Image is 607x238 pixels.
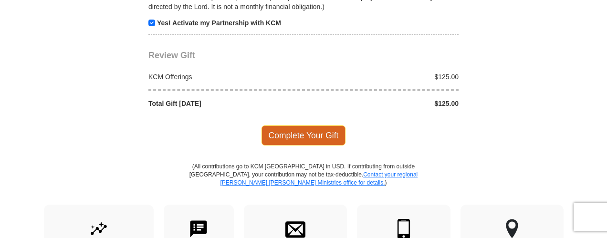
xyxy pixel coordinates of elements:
div: $125.00 [303,72,464,82]
span: Complete Your Gift [262,125,346,145]
div: $125.00 [303,99,464,108]
div: KCM Offerings [144,72,304,82]
div: Total Gift [DATE] [144,99,304,108]
span: Review Gift [148,51,195,60]
p: (All contributions go to KCM [GEOGRAPHIC_DATA] in USD. If contributing from outside [GEOGRAPHIC_D... [189,163,418,204]
strong: Yes! Activate my Partnership with KCM [157,19,281,27]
